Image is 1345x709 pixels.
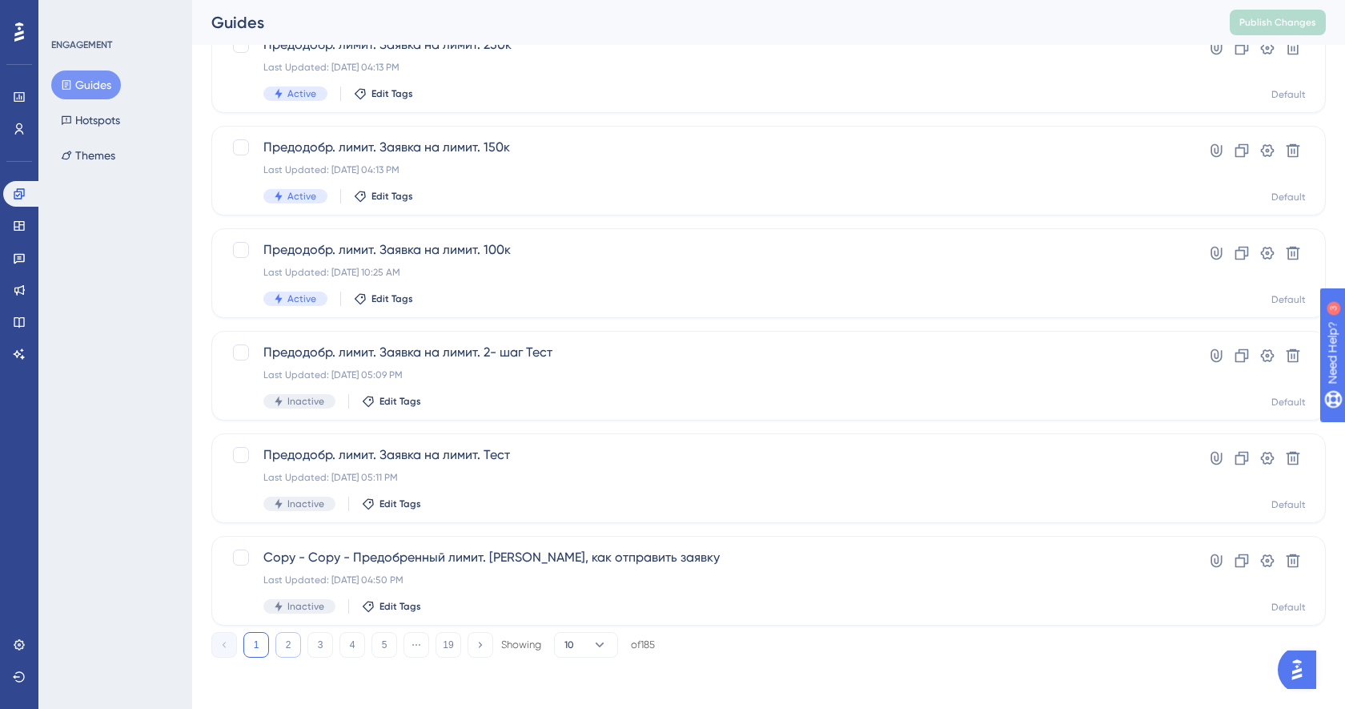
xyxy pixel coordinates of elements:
[371,632,397,658] button: 5
[307,632,333,658] button: 3
[354,190,413,203] button: Edit Tags
[1271,498,1306,511] div: Default
[275,632,301,658] button: 2
[51,70,121,99] button: Guides
[1271,293,1306,306] div: Default
[287,600,324,613] span: Inactive
[51,141,125,170] button: Themes
[631,638,655,652] div: of 185
[379,498,421,510] span: Edit Tags
[263,240,1146,260] span: Предодобр. лимит. Заявка на лимит. 100к
[263,266,1146,279] div: Last Updated: [DATE] 10:25 AM
[354,292,413,305] button: Edit Tags
[436,632,461,658] button: 19
[263,471,1146,484] div: Last Updated: [DATE] 05:11 PM
[287,292,316,305] span: Active
[371,292,413,305] span: Edit Tags
[263,548,1146,567] span: Copy - Copy - Предобренный лимит. [PERSON_NAME], как отправить заявку
[263,35,1146,54] span: Предодобр. лимит. Заявка на лимит. 250к
[287,87,316,100] span: Active
[1271,191,1306,203] div: Default
[1271,601,1306,614] div: Default
[1278,646,1326,694] iframe: UserGuiding AI Assistant Launcher
[362,498,421,510] button: Edit Tags
[371,87,413,100] span: Edit Tags
[354,87,413,100] button: Edit Tags
[339,632,365,658] button: 4
[1239,16,1316,29] span: Publish Changes
[287,395,324,408] span: Inactive
[362,395,421,408] button: Edit Tags
[1271,88,1306,101] div: Default
[403,632,429,658] button: ⋯
[263,343,1146,362] span: Предодобр. лимит. Заявка на лимит. 2- шаг Тест
[263,369,1146,381] div: Last Updated: [DATE] 05:09 PM
[362,600,421,613] button: Edit Tags
[263,574,1146,586] div: Last Updated: [DATE] 04:50 PM
[51,38,112,51] div: ENGAGEMENT
[379,600,421,613] span: Edit Tags
[263,138,1146,157] span: Предодобр. лимит. Заявка на лимит. 150к
[554,632,618,658] button: 10
[111,8,116,21] div: 3
[287,498,324,510] span: Inactive
[243,632,269,658] button: 1
[1230,10,1326,35] button: Publish Changes
[379,395,421,408] span: Edit Tags
[564,639,574,651] span: 10
[38,4,100,23] span: Need Help?
[51,106,130,135] button: Hotspots
[263,61,1146,74] div: Last Updated: [DATE] 04:13 PM
[263,163,1146,176] div: Last Updated: [DATE] 04:13 PM
[263,445,1146,465] span: Предодобр. лимит. Заявка на лимит. Тест
[287,190,316,203] span: Active
[501,638,541,652] div: Showing
[371,190,413,203] span: Edit Tags
[1271,396,1306,409] div: Default
[211,11,1190,34] div: Guides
